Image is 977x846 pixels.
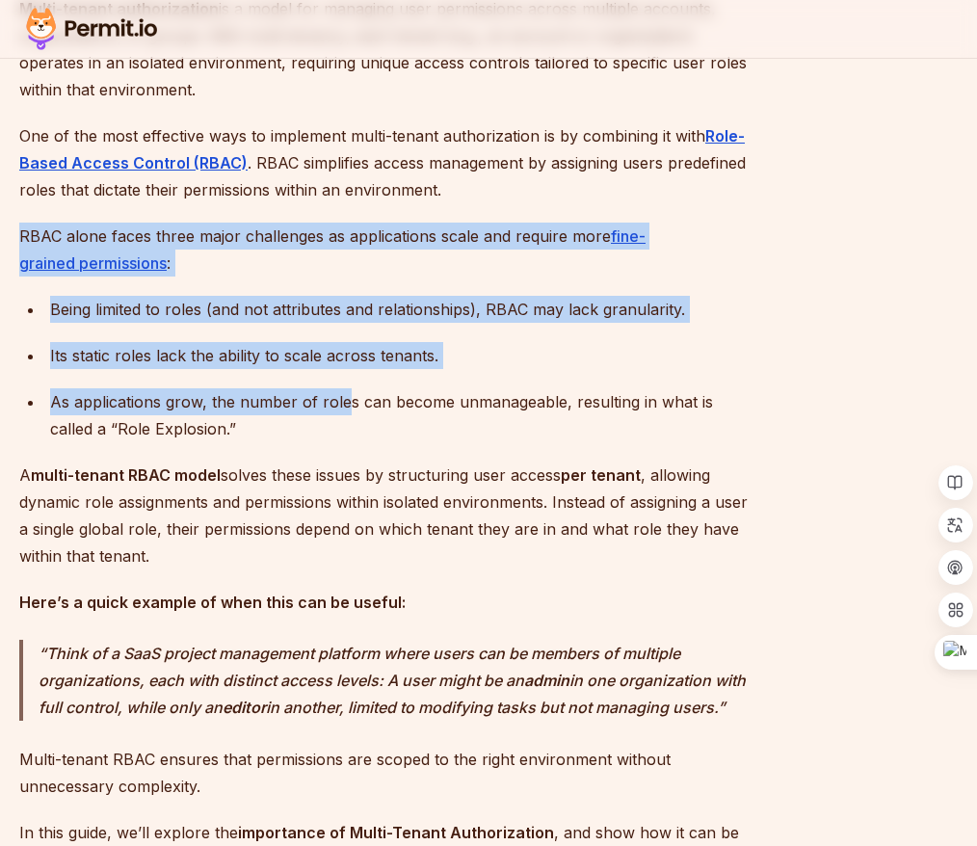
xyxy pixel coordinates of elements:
p: A solves these issues by structuring user access , allowing dynamic role assignments and permissi... [19,462,759,569]
p: RBAC alone faces three major challenges as applications scale and require more : [19,223,759,277]
strong: Here’s a quick example of when this can be useful: [19,593,406,612]
p: Think of a SaaS project management platform where users can be members of multiple organizations,... [39,640,759,721]
a: fine-grained permissions [19,226,646,273]
strong: admin [524,671,569,690]
strong: importance of Multi-Tenant Authorization [238,823,554,842]
strong: editor [223,698,266,717]
div: Being limited to roles (and not attributes and relationships), RBAC may lack granularity. [50,296,759,323]
img: Permit logo [19,4,164,54]
div: Its static roles lack the ability to scale across tenants. [50,342,759,369]
p: Multi-tenant RBAC ensures that permissions are scoped to the right environment without unnecessar... [19,746,759,800]
a: Role-Based Access Control (RBAC) [19,126,745,172]
strong: per tenant [561,465,641,485]
p: One of the most effective ways to implement multi-tenant authorization is by combining it with . ... [19,122,759,203]
div: As applications grow, the number of roles can become unmanageable, resulting in what is called a ... [50,388,759,442]
strong: multi-tenant RBAC model [31,465,221,485]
